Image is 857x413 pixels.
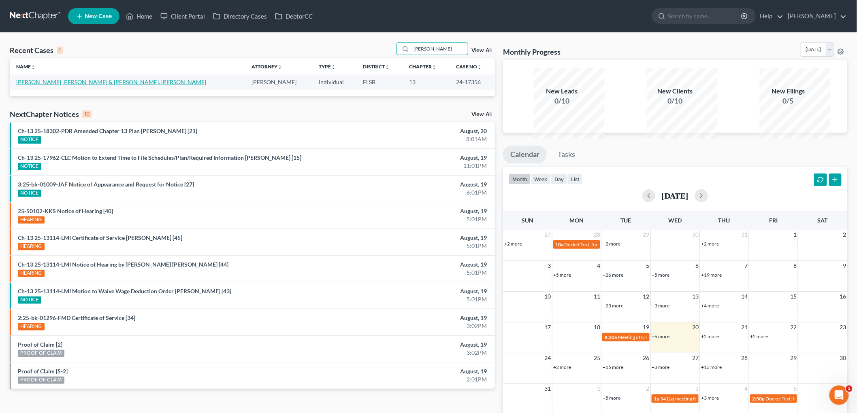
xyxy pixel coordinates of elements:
div: PROOF OF CLAIM [18,350,64,357]
span: 24 [544,353,552,363]
span: 10a [556,241,564,248]
a: +5 more [603,395,620,401]
div: 0/10 [647,96,704,106]
span: 29 [642,230,650,239]
i: unfold_more [385,65,390,70]
span: 16 [839,292,847,301]
div: 0/5 [760,96,816,106]
button: week [531,174,551,184]
div: August, 19 [336,180,487,188]
span: Sat [818,217,828,224]
a: +6 more [652,333,670,339]
a: +13 more [701,364,722,370]
span: New Case [85,13,112,19]
span: 10 [544,292,552,301]
span: Docket Text: for [PERSON_NAME] [565,241,637,248]
span: 341(a) meeting for [PERSON_NAME] and [PERSON_NAME] [661,396,787,402]
td: Individual [313,74,357,89]
a: Ch-13 25-17962-CLC Motion to Extend Time to File Schedules/Plan/Required Information [PERSON_NAME... [18,154,301,161]
a: View All [471,48,492,53]
span: Mon [570,217,584,224]
a: Home [122,9,156,23]
span: 20 [691,322,699,332]
span: Sun [522,217,533,224]
div: 5:01PM [336,295,487,303]
div: 3:02PM [336,349,487,357]
div: 2:01PM [336,375,487,383]
span: 18 [593,322,601,332]
a: +26 more [603,272,623,278]
div: Recent Cases [10,45,63,55]
h3: Monthly Progress [503,47,561,57]
span: 15 [790,292,798,301]
span: 14 [741,292,749,301]
a: 2:25-bk-01296-FMD Certificate of Service [34] [18,314,135,321]
div: NOTICE [18,297,41,304]
span: Tue [621,217,631,224]
span: 28 [741,353,749,363]
td: 13 [403,74,450,89]
td: [PERSON_NAME] [245,74,313,89]
h2: [DATE] [662,191,689,200]
a: Attorneyunfold_more [252,64,283,70]
span: 9 [842,261,847,271]
div: HEARING [18,243,45,250]
a: Proof of Claim [2] [18,341,62,348]
a: +2 more [554,364,571,370]
div: August, 19 [336,287,487,295]
span: Fri [769,217,778,224]
a: +3 more [701,395,719,401]
div: August, 19 [336,261,487,269]
a: +25 more [603,303,623,309]
div: HEARING [18,270,45,277]
td: 24-17356 [450,74,495,89]
a: Districtunfold_more [363,64,390,70]
span: Thu [718,217,730,224]
div: 5:01PM [336,269,487,277]
a: Ch-13 25-13114-LMI Certificate of Service [PERSON_NAME] [45] [18,234,182,241]
div: NOTICE [18,136,41,144]
a: Calendar [503,146,547,163]
a: +4 more [701,303,719,309]
i: unfold_more [331,65,336,70]
input: Search by name... [411,43,468,55]
span: 29 [790,353,798,363]
a: +3 more [652,364,670,370]
a: Typeunfold_more [319,64,336,70]
div: New Filings [760,87,816,96]
span: 21 [741,322,749,332]
div: NOTICE [18,190,41,197]
span: 7 [744,261,749,271]
span: 1 [793,230,798,239]
i: unfold_more [278,65,283,70]
div: 3:02PM [336,322,487,330]
span: 2:30p [753,396,765,402]
span: 4 [744,384,749,394]
button: month [509,174,531,184]
span: 12 [642,292,650,301]
span: 6 [695,261,699,271]
span: 8 [793,261,798,271]
iframe: Intercom live chat [829,385,849,405]
i: unfold_more [478,65,482,70]
a: +2 more [750,333,768,339]
span: 8:30a [605,334,617,340]
div: 8:01AM [336,135,487,143]
div: August, 19 [336,154,487,162]
a: +5 more [554,272,571,278]
button: day [551,174,567,184]
div: PROOF OF CLAIM [18,377,64,384]
a: Directory Cases [209,9,271,23]
span: 31 [741,230,749,239]
div: NOTICE [18,163,41,170]
a: View All [471,112,492,117]
td: FLSB [357,74,403,89]
span: 30 [839,353,847,363]
div: August, 19 [336,207,487,215]
div: HEARING [18,323,45,330]
div: 5:01PM [336,215,487,223]
span: 6 [842,384,847,394]
span: 27 [691,353,699,363]
span: 17 [544,322,552,332]
div: August, 19 [336,367,487,375]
